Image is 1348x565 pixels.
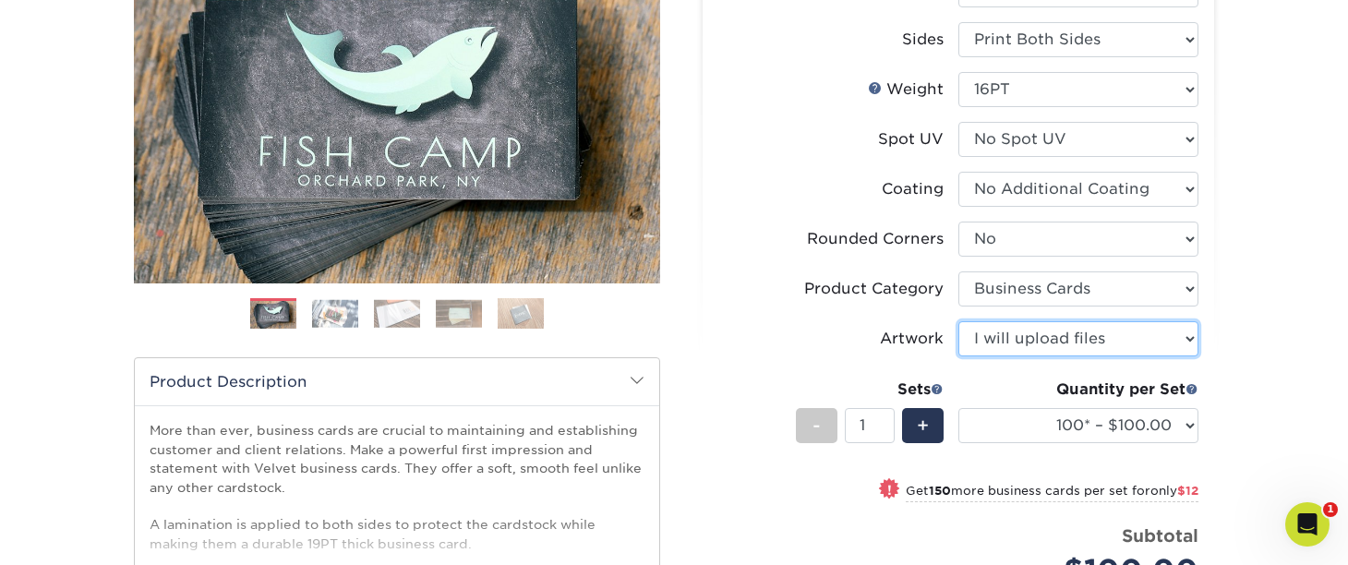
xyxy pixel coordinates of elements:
[312,299,358,328] img: Business Cards 02
[250,292,296,338] img: Business Cards 01
[958,379,1198,401] div: Quantity per Set
[1150,484,1198,498] span: only
[906,484,1198,502] small: Get more business cards per set for
[796,379,944,401] div: Sets
[887,480,892,499] span: !
[436,299,482,328] img: Business Cards 04
[902,29,944,51] div: Sides
[929,484,951,498] strong: 150
[878,128,944,150] div: Spot UV
[868,78,944,101] div: Weight
[917,412,929,439] span: +
[1323,502,1338,517] span: 1
[882,178,944,200] div: Coating
[498,297,544,330] img: Business Cards 05
[880,328,944,350] div: Artwork
[374,299,420,328] img: Business Cards 03
[812,412,821,439] span: -
[1177,484,1198,498] span: $12
[1122,525,1198,546] strong: Subtotal
[135,358,659,405] h2: Product Description
[807,228,944,250] div: Rounded Corners
[804,278,944,300] div: Product Category
[1285,502,1330,547] iframe: Intercom live chat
